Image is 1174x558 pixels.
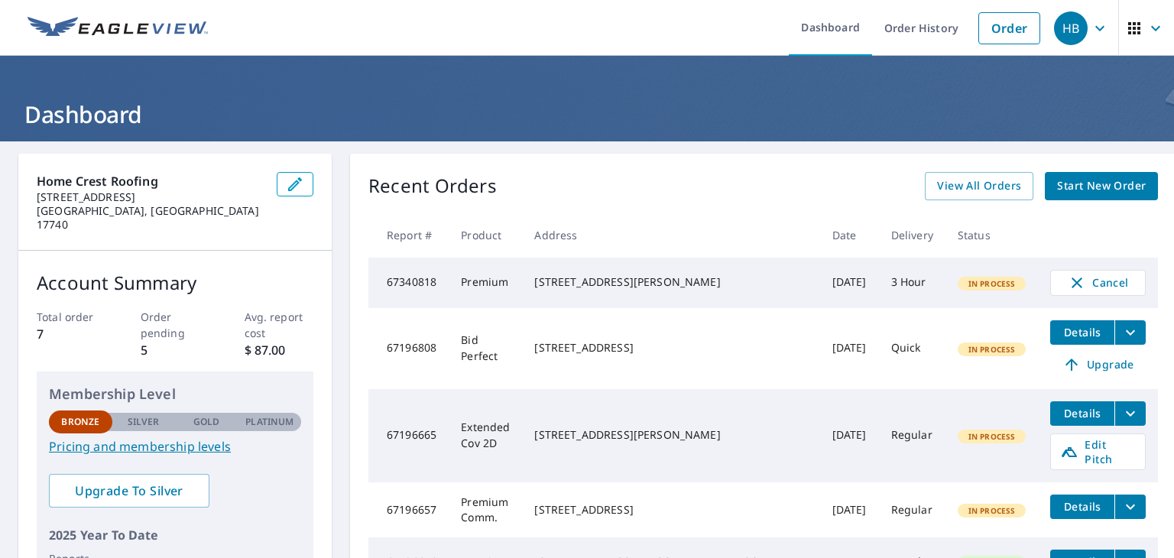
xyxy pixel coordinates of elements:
[879,482,945,537] td: Regular
[879,212,945,258] th: Delivery
[368,258,449,308] td: 67340818
[449,482,522,537] td: Premium Comm.
[820,482,879,537] td: [DATE]
[1060,437,1136,466] span: Edit Pitch
[141,341,210,359] p: 5
[18,99,1156,130] h1: Dashboard
[245,415,293,429] p: Platinum
[37,190,264,204] p: [STREET_ADDRESS]
[820,308,879,389] td: [DATE]
[37,172,264,190] p: Home Crest Roofing
[368,482,449,537] td: 67196657
[1050,352,1146,377] a: Upgrade
[820,258,879,308] td: [DATE]
[1114,495,1146,519] button: filesDropdownBtn-67196657
[37,325,106,343] p: 7
[141,309,210,341] p: Order pending
[534,427,807,443] div: [STREET_ADDRESS][PERSON_NAME]
[1050,401,1114,426] button: detailsBtn-67196665
[193,415,219,429] p: Gold
[28,17,208,40] img: EV Logo
[449,389,522,482] td: Extended Cov 2D
[1045,172,1158,200] a: Start New Order
[245,341,314,359] p: $ 87.00
[128,415,160,429] p: Silver
[1114,401,1146,426] button: filesDropdownBtn-67196665
[368,172,497,200] p: Recent Orders
[879,308,945,389] td: Quick
[37,309,106,325] p: Total order
[1059,499,1105,514] span: Details
[1059,355,1137,374] span: Upgrade
[37,269,313,297] p: Account Summary
[820,212,879,258] th: Date
[37,204,264,232] p: [GEOGRAPHIC_DATA], [GEOGRAPHIC_DATA] 17740
[534,502,807,517] div: [STREET_ADDRESS]
[49,526,301,544] p: 2025 Year To Date
[959,278,1025,289] span: In Process
[449,212,522,258] th: Product
[1059,406,1105,420] span: Details
[49,384,301,404] p: Membership Level
[1066,274,1130,292] span: Cancel
[959,431,1025,442] span: In Process
[449,258,522,308] td: Premium
[534,340,807,355] div: [STREET_ADDRESS]
[368,389,449,482] td: 67196665
[1114,320,1146,345] button: filesDropdownBtn-67196808
[449,308,522,389] td: Bid Perfect
[534,274,807,290] div: [STREET_ADDRESS][PERSON_NAME]
[1054,11,1088,45] div: HB
[820,389,879,482] td: [DATE]
[978,12,1040,44] a: Order
[959,344,1025,355] span: In Process
[1050,320,1114,345] button: detailsBtn-67196808
[1050,270,1146,296] button: Cancel
[61,482,197,499] span: Upgrade To Silver
[368,308,449,389] td: 67196808
[522,212,819,258] th: Address
[945,212,1039,258] th: Status
[1057,177,1146,196] span: Start New Order
[925,172,1033,200] a: View All Orders
[49,437,301,456] a: Pricing and membership levels
[959,505,1025,516] span: In Process
[879,389,945,482] td: Regular
[1050,495,1114,519] button: detailsBtn-67196657
[61,415,99,429] p: Bronze
[49,474,209,508] a: Upgrade To Silver
[368,212,449,258] th: Report #
[879,258,945,308] td: 3 Hour
[937,177,1021,196] span: View All Orders
[1050,433,1146,470] a: Edit Pitch
[245,309,314,341] p: Avg. report cost
[1059,325,1105,339] span: Details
